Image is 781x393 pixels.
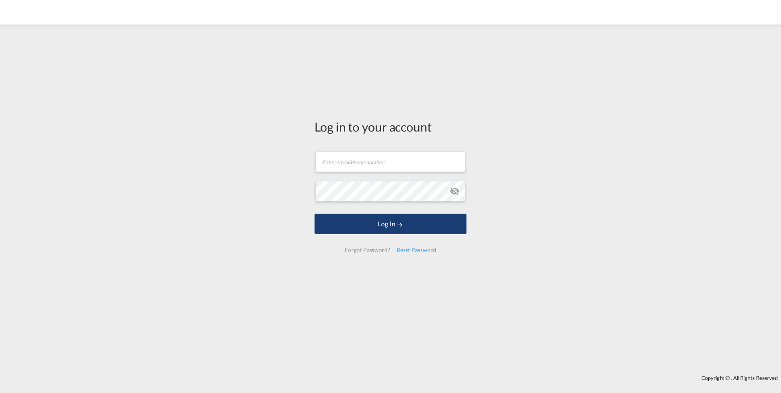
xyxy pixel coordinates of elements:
[450,186,460,196] md-icon: icon-eye-off
[315,118,466,135] div: Log in to your account
[315,214,466,234] button: LOGIN
[315,152,465,172] input: Enter email/phone number
[341,243,393,257] div: Forgot Password?
[393,243,440,257] div: Reset Password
